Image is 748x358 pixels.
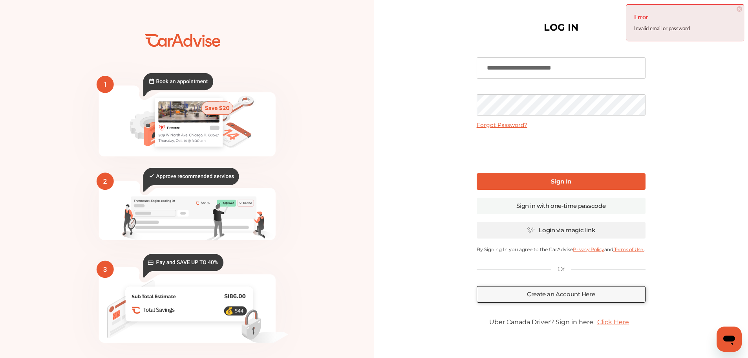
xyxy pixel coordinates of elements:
a: Login via magic link [477,222,646,239]
a: Privacy Policy [573,246,604,252]
p: By Signing In you agree to the CarAdvise and . [477,246,646,252]
span: Uber Canada Driver? Sign in here [489,318,593,326]
text: 💰 [225,307,234,315]
a: Terms of Use [613,246,644,252]
iframe: reCAPTCHA [501,135,621,165]
b: Sign In [551,178,571,185]
span: × [737,6,742,12]
h4: Error [634,11,736,23]
a: Create an Account Here [477,286,646,303]
div: Invalid email or password [634,23,736,33]
a: Sign in with one-time passcode [477,198,646,214]
a: Forgot Password? [477,121,527,129]
img: magic_icon.32c66aac.svg [527,226,535,234]
p: Or [558,265,565,274]
iframe: Button to launch messaging window [717,327,742,352]
h1: LOG IN [544,24,578,31]
a: Sign In [477,173,646,190]
a: Click Here [593,314,633,330]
